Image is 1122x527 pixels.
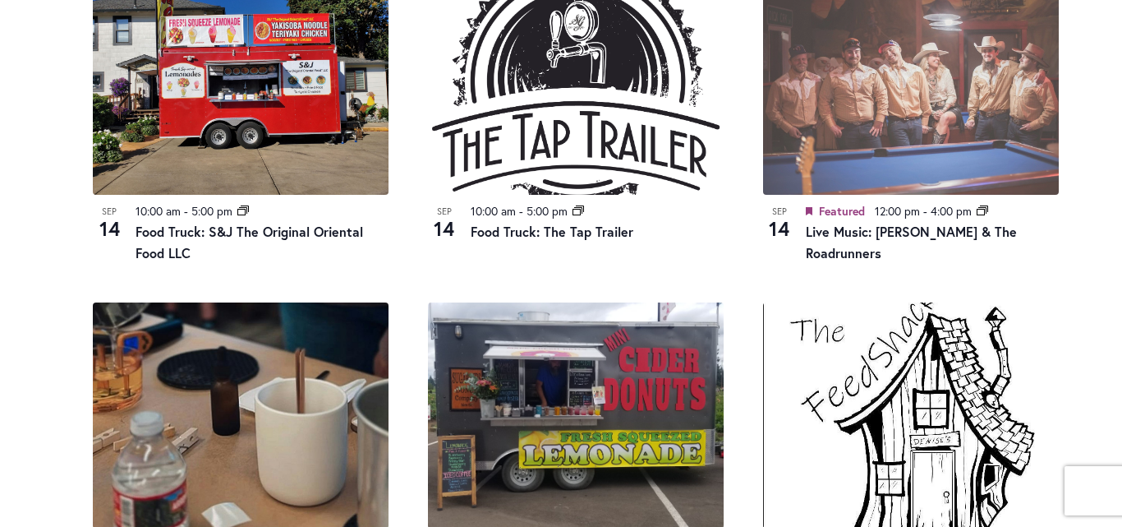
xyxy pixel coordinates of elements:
[93,215,126,243] span: 14
[184,203,188,219] span: -
[428,205,461,219] span: Sep
[875,203,920,219] time: 12:00 pm
[763,215,796,243] span: 14
[471,223,633,240] a: Food Truck: The Tap Trailer
[806,202,812,221] em: Featured
[428,215,461,243] span: 14
[471,203,516,219] time: 10:00 am
[806,223,1017,261] a: Live Music: [PERSON_NAME] & The Roadrunners
[923,203,927,219] span: -
[931,203,972,219] time: 4:00 pm
[763,205,796,219] span: Sep
[519,203,523,219] span: -
[136,223,363,261] a: Food Truck: S&J The Original Oriental Food LLC
[93,205,126,219] span: Sep
[12,469,58,515] iframe: Launch Accessibility Center
[819,203,865,219] span: Featured
[527,203,568,219] time: 5:00 pm
[191,203,232,219] time: 5:00 pm
[136,203,181,219] time: 10:00 am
